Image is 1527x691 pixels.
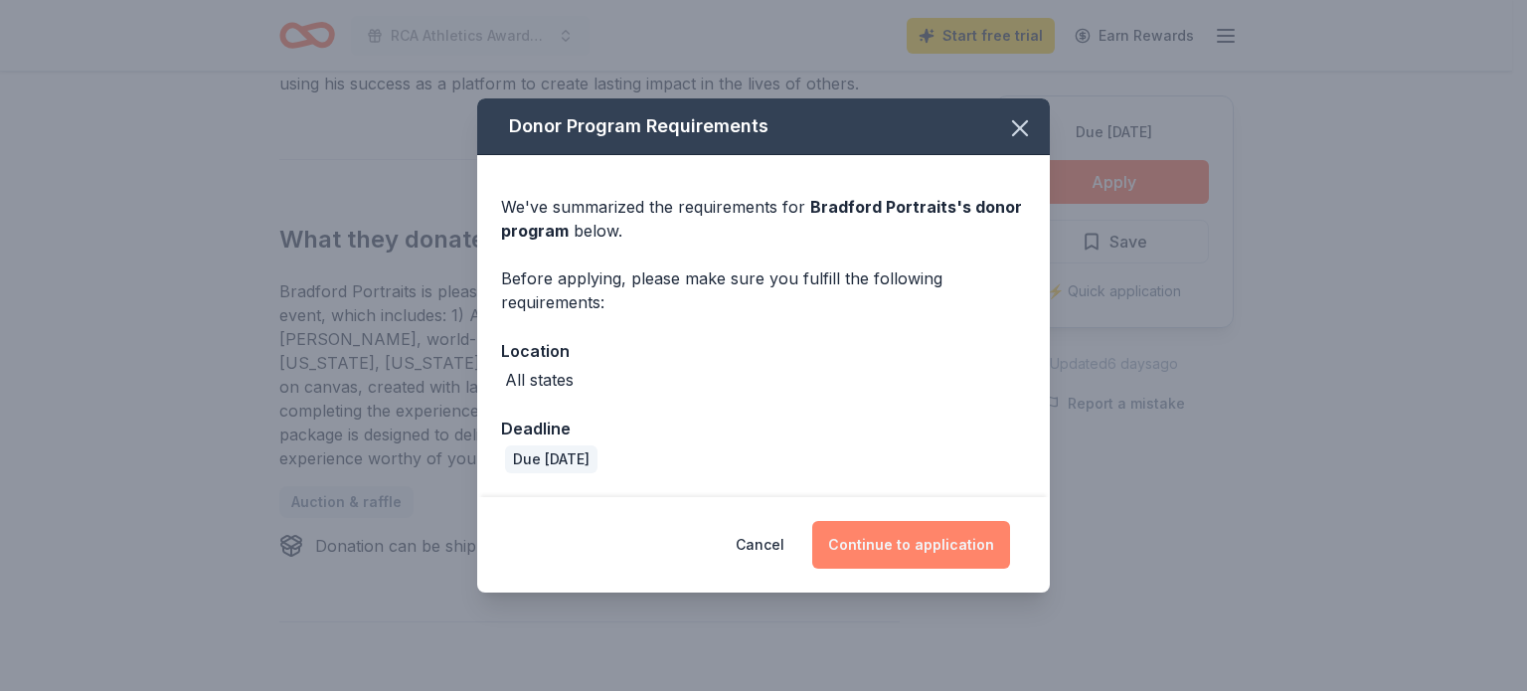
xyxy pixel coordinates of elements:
[505,445,597,473] div: Due [DATE]
[501,195,1026,243] div: We've summarized the requirements for below.
[505,368,574,392] div: All states
[736,521,784,569] button: Cancel
[477,98,1050,155] div: Donor Program Requirements
[501,416,1026,441] div: Deadline
[501,266,1026,314] div: Before applying, please make sure you fulfill the following requirements:
[812,521,1010,569] button: Continue to application
[501,338,1026,364] div: Location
